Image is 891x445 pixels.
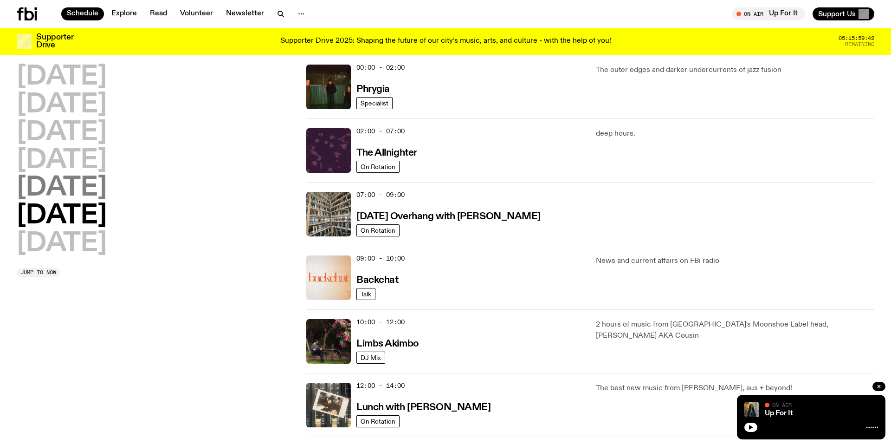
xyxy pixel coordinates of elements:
[356,148,417,158] h3: The Allnighter
[361,163,395,170] span: On Rotation
[596,319,874,341] p: 2 hours of music from [GEOGRAPHIC_DATA]'s Moonshoe Label head, [PERSON_NAME] AKA Cousin
[306,65,351,109] img: A greeny-grainy film photo of Bela, John and Bindi at night. They are standing in a backyard on g...
[306,383,351,427] img: A polaroid of Ella Avni in the studio on top of the mixer which is also located in the studio.
[356,83,390,94] a: Phrygia
[818,10,856,18] span: Support Us
[356,339,419,349] h3: Limbs Akimbo
[356,403,491,412] h3: Lunch with [PERSON_NAME]
[765,410,793,417] a: Up For It
[17,64,107,90] button: [DATE]
[17,148,107,174] button: [DATE]
[356,224,400,236] a: On Rotation
[106,7,142,20] a: Explore
[356,381,405,390] span: 12:00 - 14:00
[144,7,173,20] a: Read
[356,190,405,199] span: 07:00 - 09:00
[356,274,398,285] a: Backchat
[356,85,390,94] h3: Phrygia
[356,210,541,222] a: [DATE] Overhang with [PERSON_NAME]
[356,275,398,285] h3: Backchat
[220,7,270,20] a: Newsletter
[356,415,400,427] a: On Rotation
[17,268,60,277] button: Jump to now
[280,37,611,46] p: Supporter Drive 2025: Shaping the future of our city’s music, arts, and culture - with the help o...
[361,418,395,425] span: On Rotation
[356,254,405,263] span: 09:00 - 10:00
[356,318,405,327] span: 10:00 - 12:00
[361,290,371,297] span: Talk
[361,99,388,106] span: Specialist
[356,97,393,109] a: Specialist
[839,36,874,41] span: 05:15:59:42
[36,33,73,49] h3: Supporter Drive
[17,203,107,229] button: [DATE]
[744,402,759,417] img: Ify - a Brown Skin girl with black braided twists, looking up to the side with her tongue stickin...
[356,63,405,72] span: 00:00 - 02:00
[356,288,375,300] a: Talk
[20,270,56,275] span: Jump to now
[845,42,874,47] span: Remaining
[17,92,107,118] button: [DATE]
[596,65,874,76] p: The outer edges and darker undercurrents of jazz fusion
[17,231,107,257] button: [DATE]
[356,401,491,412] a: Lunch with [PERSON_NAME]
[306,192,351,236] img: A corner shot of the fbi music library
[17,120,107,146] button: [DATE]
[596,128,874,139] p: deep hours.
[361,227,395,234] span: On Rotation
[356,146,417,158] a: The Allnighter
[596,255,874,267] p: News and current affairs on FBi radio
[732,7,805,20] button: On AirUp For It
[356,352,385,364] a: DJ Mix
[356,212,541,222] h3: [DATE] Overhang with [PERSON_NAME]
[61,7,104,20] a: Schedule
[356,127,405,136] span: 02:00 - 07:00
[596,383,874,394] p: The best new music from [PERSON_NAME], aus + beyond!
[813,7,874,20] button: Support Us
[361,354,381,361] span: DJ Mix
[174,7,219,20] a: Volunteer
[17,175,107,201] button: [DATE]
[356,337,419,349] a: Limbs Akimbo
[356,161,400,173] a: On Rotation
[306,319,351,364] img: Jackson sits at an outdoor table, legs crossed and gazing at a black and brown dog also sitting a...
[772,402,792,408] span: On Air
